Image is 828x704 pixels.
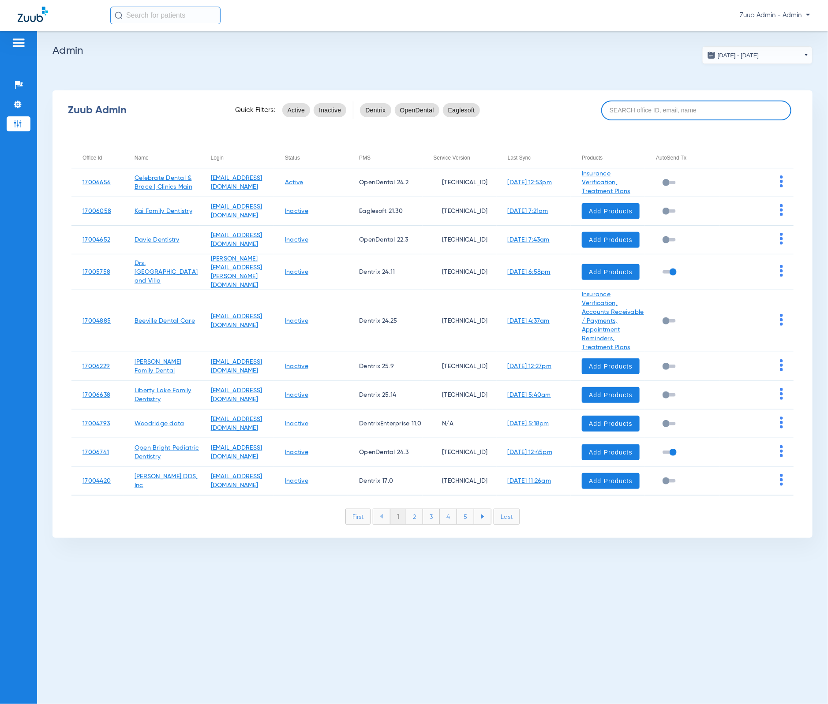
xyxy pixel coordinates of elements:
div: Products [582,153,645,163]
li: 2 [406,509,423,524]
a: [DATE] 12:27pm [508,363,552,369]
a: 17004420 [82,478,111,484]
span: OpenDental [400,106,434,115]
span: Add Products [589,268,633,276]
input: Search for patients [110,7,221,24]
a: [EMAIL_ADDRESS][DOMAIN_NAME] [211,175,262,190]
span: Inactive [319,106,341,115]
li: Last [494,509,520,525]
a: Drs. [GEOGRAPHIC_DATA] and Villa [135,260,198,284]
a: Inactive [285,478,308,484]
div: Office Id [82,153,102,163]
div: Chat Widget [784,662,828,704]
img: group-dot-blue.svg [780,233,783,245]
a: [EMAIL_ADDRESS][DOMAIN_NAME] [211,232,262,247]
span: Add Products [589,391,633,399]
td: Dentrix 24.25 [348,290,422,352]
a: [DATE] 5:18pm [508,421,549,427]
img: Search Icon [115,11,123,19]
td: [TECHNICAL_ID] [423,290,497,352]
a: Celebrate Dental & Brace | Clinics Main [135,175,192,190]
div: Status [285,153,348,163]
img: date.svg [707,51,716,60]
a: Liberty Lake Family Dentistry [135,387,191,402]
li: 4 [440,509,457,524]
img: hamburger-icon [11,37,26,48]
img: Zuub Logo [18,7,48,22]
button: Add Products [582,203,640,219]
td: [TECHNICAL_ID] [423,226,497,254]
td: [TECHNICAL_ID] [423,254,497,290]
mat-chip-listbox: status-filters [282,101,347,119]
img: group-dot-blue.svg [780,359,783,371]
img: group-dot-blue.svg [780,314,783,326]
a: [EMAIL_ADDRESS][DOMAIN_NAME] [211,313,262,328]
span: Dentrix [365,106,386,115]
div: AutoSend Tx [656,153,686,163]
li: First [345,509,371,525]
td: [TECHNICAL_ID] [423,467,497,495]
a: 17004793 [82,421,110,427]
a: [DATE] 11:26am [508,478,551,484]
a: [DATE] 7:21am [508,208,548,214]
td: DentrixEnterprise 11.0 [348,410,422,438]
a: [EMAIL_ADDRESS][DOMAIN_NAME] [211,204,262,219]
img: group-dot-blue.svg [780,175,783,187]
div: PMS [359,153,422,163]
span: Quick Filters: [236,106,276,115]
button: Add Products [582,473,640,489]
div: Service Version [434,153,497,163]
td: [TECHNICAL_ID] [423,197,497,226]
button: [DATE] - [DATE] [702,46,813,64]
a: 17004652 [82,237,110,243]
a: [PERSON_NAME] Family Dental [135,359,181,374]
td: Dentrix 25.9 [348,352,422,381]
a: 17006058 [82,208,111,214]
h2: Admin [52,46,813,55]
a: Beeville Dental Care [135,318,195,324]
li: 5 [457,509,474,524]
div: Zuub Admin [68,106,220,115]
a: Inactive [285,421,308,427]
div: Service Version [434,153,470,163]
span: Add Products [589,477,633,485]
a: Inactive [285,449,308,455]
a: 17005758 [82,269,110,275]
div: Office Id [82,153,124,163]
td: OpenDental 24.2 [348,168,422,197]
img: group-dot-blue.svg [780,204,783,216]
button: Add Products [582,264,640,280]
a: [DATE] 5:40am [508,392,551,398]
a: Inactive [285,363,308,369]
td: OpenDental 22.3 [348,226,422,254]
a: [DATE] 6:58pm [508,269,551,275]
a: Inactive [285,237,308,243]
button: Add Products [582,416,640,432]
span: Active [288,106,305,115]
td: OpenDental 24.3 [348,438,422,467]
td: [TECHNICAL_ID] [423,381,497,410]
div: Name [135,153,200,163]
td: N/A [423,410,497,438]
input: SEARCH office ID, email, name [601,101,791,120]
li: 3 [423,509,440,524]
img: group-dot-blue.svg [780,265,783,277]
img: group-dot-blue.svg [780,417,783,428]
span: Eaglesoft [448,106,475,115]
img: group-dot-blue.svg [780,474,783,486]
td: Eaglesoft 21.30 [348,197,422,226]
a: Inactive [285,208,308,214]
div: Name [135,153,149,163]
span: Add Products [589,235,633,244]
a: Kai Family Dentistry [135,208,192,214]
td: [TECHNICAL_ID] [423,438,497,467]
span: Add Products [589,362,633,371]
td: [TECHNICAL_ID] [423,352,497,381]
a: Inactive [285,269,308,275]
a: [PERSON_NAME] DDS, Inc [135,473,198,488]
button: Add Products [582,232,640,248]
span: Zuub Admin - Admin [740,11,810,20]
a: [DATE] 12:45pm [508,449,553,455]
mat-chip-listbox: pms-filters [360,101,480,119]
td: [TECHNICAL_ID] [423,168,497,197]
